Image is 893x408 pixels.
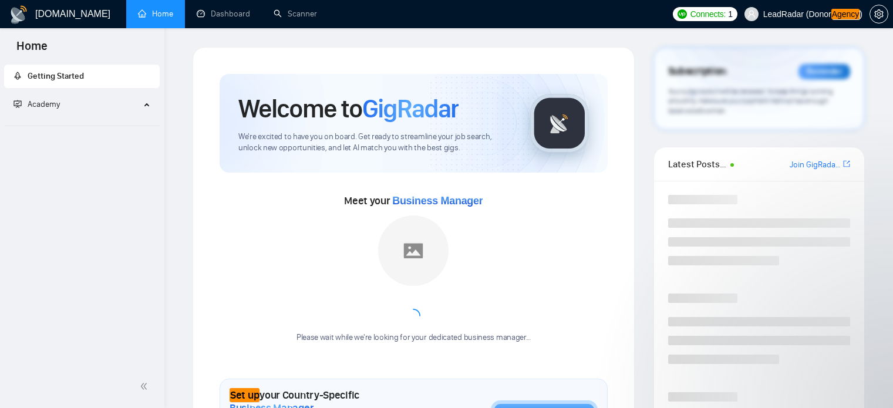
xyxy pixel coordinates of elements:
[28,71,84,81] span: Getting Started
[668,87,833,115] span: Your subscription will be renewed. To keep things running smoothly, make sure your payment method...
[763,10,862,18] span: LeadRadar (Donor )
[870,5,888,23] button: setting
[668,157,727,171] span: Latest Posts from the GigRadar Community
[404,307,423,326] span: loading
[843,159,850,170] a: export
[392,195,483,207] span: Business Manager
[238,131,511,154] span: We're excited to have you on board. Get ready to streamline your job search, unlock new opportuni...
[14,100,22,108] span: fund-projection-screen
[870,9,888,19] a: setting
[4,65,160,88] li: Getting Started
[678,9,687,19] img: upwork-logo.png
[790,159,841,171] a: Join GigRadar Slack Community
[230,388,260,402] em: Set up
[843,159,850,168] span: export
[530,94,589,153] img: gigradar-logo.png
[344,194,483,207] span: Meet your
[14,99,60,109] span: Academy
[853,368,881,396] iframe: Intercom live chat
[140,380,151,392] span: double-left
[289,332,538,343] div: Please wait while we're looking for your dedicated business manager...
[4,121,160,129] li: Academy Homepage
[9,5,28,24] img: logo
[138,9,173,19] a: homeHome
[831,9,860,19] em: Agency
[7,38,57,62] span: Home
[14,72,22,80] span: rocket
[197,9,250,19] a: dashboardDashboard
[274,9,317,19] a: searchScanner
[238,93,459,124] h1: Welcome to
[728,8,733,21] span: 1
[28,99,60,109] span: Academy
[690,8,726,21] span: Connects:
[378,215,449,286] img: placeholder.png
[870,9,888,19] span: setting
[362,93,459,124] span: GigRadar
[747,10,756,18] span: user
[798,64,850,79] div: Reminder
[668,62,726,82] span: Subscription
